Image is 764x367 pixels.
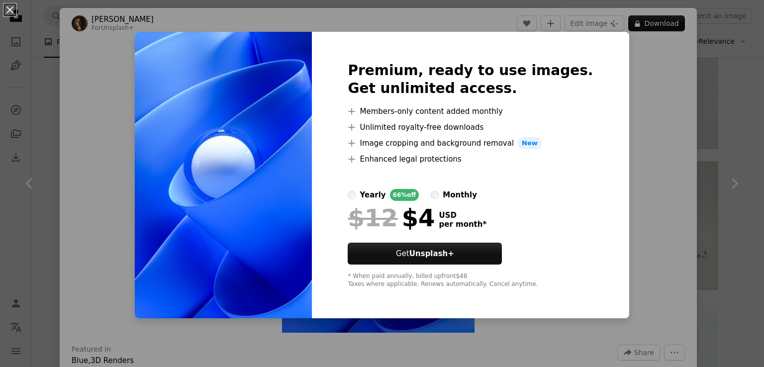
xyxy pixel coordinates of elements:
[348,205,397,231] span: $12
[360,189,385,201] div: yearly
[431,191,439,199] input: monthly
[348,243,502,265] button: GetUnsplash+
[348,191,356,199] input: yearly66%off
[348,62,593,97] h2: Premium, ready to use images. Get unlimited access.
[135,32,312,318] img: premium_photo-1668677004131-7722889aae82
[348,121,593,133] li: Unlimited royalty-free downloads
[409,249,454,258] strong: Unsplash+
[390,189,419,201] div: 66% off
[348,273,593,288] div: * When paid annually, billed upfront $48 Taxes where applicable. Renews automatically. Cancel any...
[348,137,593,149] li: Image cropping and background removal
[518,137,542,149] span: New
[348,153,593,165] li: Enhanced legal protections
[439,220,486,229] span: per month *
[443,189,477,201] div: monthly
[348,205,435,231] div: $4
[439,211,486,220] span: USD
[348,105,593,117] li: Members-only content added monthly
